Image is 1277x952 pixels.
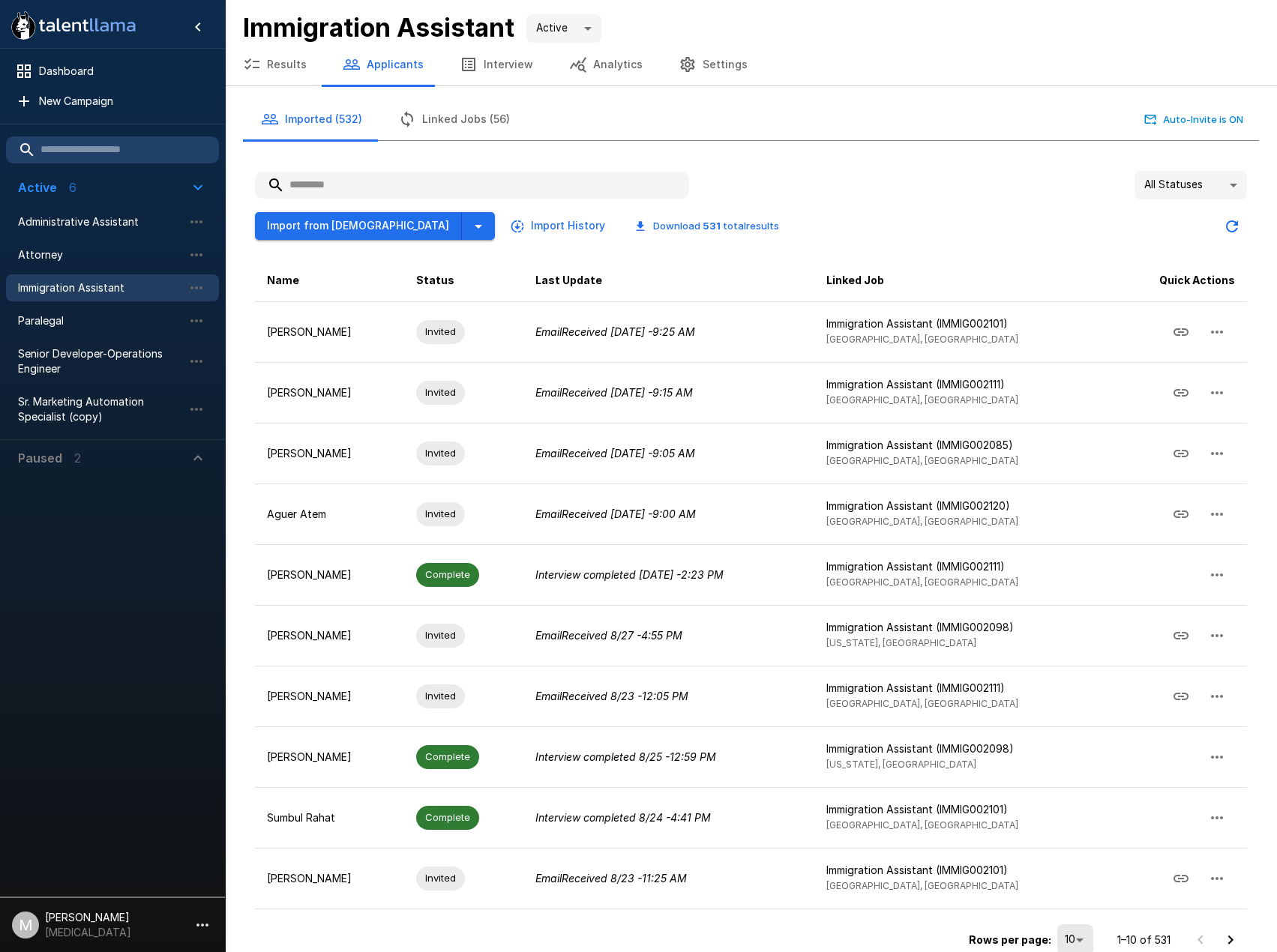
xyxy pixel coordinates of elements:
[826,455,1018,466] span: [GEOGRAPHIC_DATA], [GEOGRAPHIC_DATA]
[416,871,465,885] span: Invited
[267,507,392,522] p: Aguer Atem
[416,507,465,521] span: Invited
[535,568,724,581] i: Interview completed [DATE] - 2:23 PM
[267,446,392,461] p: [PERSON_NAME]
[526,14,601,43] div: Active
[1111,259,1247,302] th: Quick Actions
[1135,171,1247,199] div: All Statuses
[416,567,479,582] span: Complete
[416,385,465,400] span: Invited
[380,98,528,140] button: Linked Jobs (56)
[826,620,1099,635] p: Immigration Assistant (IMMIG002098)
[826,377,1099,392] p: Immigration Assistant (IMMIG002111)
[826,637,976,648] span: [US_STATE], [GEOGRAPHIC_DATA]
[826,819,1018,831] span: [GEOGRAPHIC_DATA], [GEOGRAPHIC_DATA]
[826,316,1099,331] p: Immigration Assistant (IMMIG002101)
[267,689,392,704] p: [PERSON_NAME]
[826,698,1018,709] span: [GEOGRAPHIC_DATA], [GEOGRAPHIC_DATA]
[1117,933,1171,948] p: 1–10 of 531
[243,98,380,140] button: Imported (532)
[826,498,1099,513] p: Immigration Assistant (IMMIG002120)
[267,810,392,825] p: Sumbul Rahat
[826,516,1018,527] span: [GEOGRAPHIC_DATA], [GEOGRAPHIC_DATA]
[826,741,1099,756] p: Immigration Assistant (IMMIG002098)
[243,12,514,43] b: Immigration Assistant
[535,872,687,885] i: Email Received 8/23 - 11:25 AM
[325,43,442,85] button: Applicants
[661,43,766,85] button: Settings
[1163,506,1199,519] span: Copy Interview Link
[416,810,479,825] span: Complete
[416,689,465,703] span: Invited
[551,43,661,85] button: Analytics
[225,43,325,85] button: Results
[267,567,392,582] p: [PERSON_NAME]
[535,325,695,338] i: Email Received [DATE] - 9:25 AM
[826,802,1099,817] p: Immigration Assistant (IMMIG002101)
[826,863,1099,878] p: Immigration Assistant (IMMIG002101)
[416,750,479,764] span: Complete
[267,871,392,886] p: [PERSON_NAME]
[1163,324,1199,337] span: Copy Interview Link
[826,559,1099,574] p: Immigration Assistant (IMMIG002111)
[442,43,551,85] button: Interview
[703,220,721,232] b: 531
[1163,385,1199,397] span: Copy Interview Link
[404,259,523,302] th: Status
[523,259,814,302] th: Last Update
[267,325,392,340] p: [PERSON_NAME]
[507,212,611,240] button: Import History
[255,259,404,302] th: Name
[416,446,465,460] span: Invited
[1163,870,1199,883] span: Copy Interview Link
[416,628,465,642] span: Invited
[826,334,1018,345] span: [GEOGRAPHIC_DATA], [GEOGRAPHIC_DATA]
[1141,108,1247,131] button: Auto-Invite is ON
[535,447,695,460] i: Email Received [DATE] - 9:05 AM
[814,259,1111,302] th: Linked Job
[535,507,696,520] i: Email Received [DATE] - 9:00 AM
[416,325,465,339] span: Invited
[267,385,392,400] p: [PERSON_NAME]
[535,811,711,824] i: Interview completed 8/24 - 4:41 PM
[826,394,1018,406] span: [GEOGRAPHIC_DATA], [GEOGRAPHIC_DATA]
[826,880,1018,891] span: [GEOGRAPHIC_DATA], [GEOGRAPHIC_DATA]
[826,681,1099,696] p: Immigration Assistant (IMMIG002111)
[535,386,693,399] i: Email Received [DATE] - 9:15 AM
[1217,211,1247,241] button: Updated Today - 10:59 AM
[969,933,1051,948] p: Rows per page:
[535,750,716,763] i: Interview completed 8/25 - 12:59 PM
[826,438,1099,453] p: Immigration Assistant (IMMIG002085)
[255,212,462,240] button: Import from [DEMOGRAPHIC_DATA]
[1163,688,1199,701] span: Copy Interview Link
[623,214,791,238] button: Download 531 totalresults
[1163,627,1199,640] span: Copy Interview Link
[267,628,392,643] p: [PERSON_NAME]
[826,576,1018,588] span: [GEOGRAPHIC_DATA], [GEOGRAPHIC_DATA]
[267,750,392,765] p: [PERSON_NAME]
[535,629,682,642] i: Email Received 8/27 - 4:55 PM
[535,690,688,702] i: Email Received 8/23 - 12:05 PM
[1163,445,1199,458] span: Copy Interview Link
[826,759,976,770] span: [US_STATE], [GEOGRAPHIC_DATA]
